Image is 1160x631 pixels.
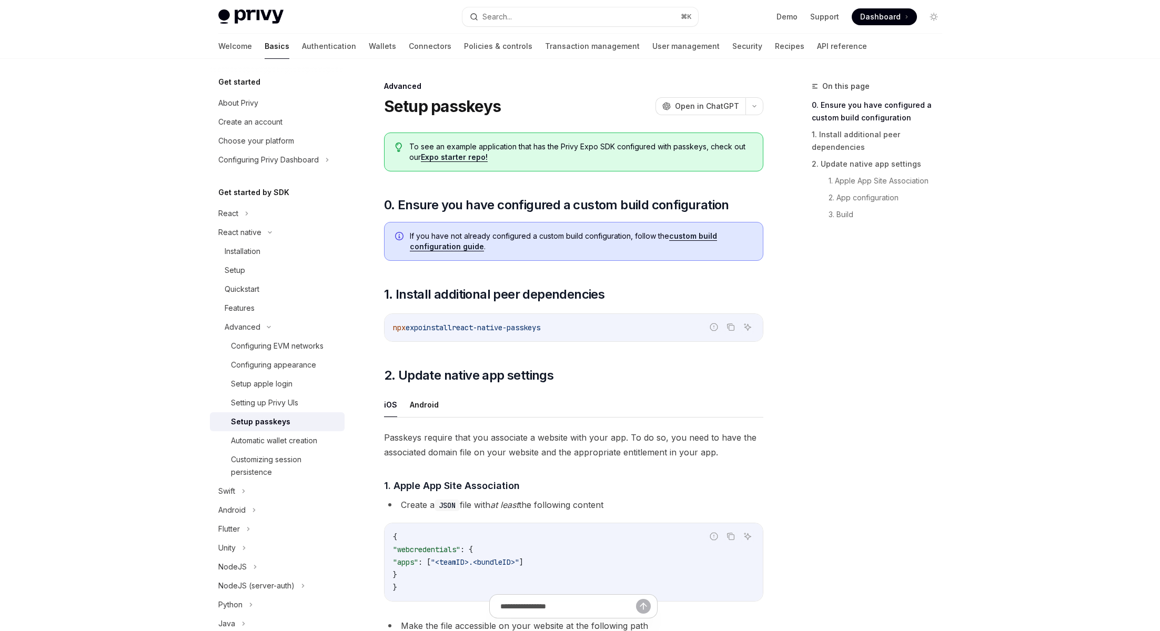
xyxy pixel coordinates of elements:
span: 1. Apple App Site Association [384,479,520,493]
a: About Privy [210,94,345,113]
button: Copy the contents from the code block [724,320,738,334]
button: Search...⌘K [462,7,698,26]
a: Automatic wallet creation [210,431,345,450]
div: Create an account [218,116,283,128]
a: Authentication [302,34,356,59]
div: Automatic wallet creation [231,434,317,447]
span: 0. Ensure you have configured a custom build configuration [384,197,729,213]
h5: Get started by SDK [218,186,289,199]
div: Configuring Privy Dashboard [218,154,319,166]
span: { [393,532,397,542]
a: Setup apple login [210,374,345,393]
div: Unity [218,542,236,554]
div: Configuring appearance [231,359,316,371]
span: install [422,323,452,332]
div: Setup apple login [231,378,292,390]
span: 1. Install additional peer dependencies [384,286,605,303]
div: Advanced [384,81,763,91]
a: Setup passkeys [210,412,345,431]
a: Customizing session persistence [210,450,345,482]
a: Policies & controls [464,34,532,59]
a: Setup [210,261,345,280]
a: Installation [210,242,345,261]
a: Recipes [775,34,804,59]
svg: Tip [395,143,402,152]
span: Passkeys require that you associate a website with your app. To do so, you need to have the assoc... [384,430,763,460]
a: Dashboard [852,8,917,25]
span: 2. Update native app settings [384,367,554,384]
button: iOS [384,392,397,417]
div: Choose your platform [218,135,294,147]
a: 2. App configuration [829,189,951,206]
div: Configuring EVM networks [231,340,324,352]
span: "webcredentials" [393,545,460,554]
div: Python [218,598,243,611]
a: Setting up Privy UIs [210,393,345,412]
button: Report incorrect code [707,530,721,543]
div: Installation [225,245,260,258]
a: Configuring appearance [210,355,345,374]
div: Features [225,302,255,314]
span: } [393,570,397,579]
a: Welcome [218,34,252,59]
a: Create an account [210,113,345,131]
a: User management [652,34,720,59]
span: npx [393,323,406,332]
code: JSON [435,500,460,511]
a: Configuring EVM networks [210,337,345,355]
a: Connectors [409,34,451,59]
span: Open in ChatGPT [675,101,739,111]
a: Transaction management [545,34,640,59]
span: "<teamID>.<bundleID>" [431,557,519,567]
button: Copy the contents from the code block [724,530,738,543]
div: NodeJS [218,561,247,573]
span: expo [406,323,422,332]
a: Features [210,299,345,318]
h1: Setup passkeys [384,97,501,116]
div: About Privy [218,97,258,109]
a: Quickstart [210,280,345,299]
div: NodeJS (server-auth) [218,579,295,592]
li: Create a file with the following content [384,497,763,512]
div: Customizing session persistence [231,453,338,479]
div: Setting up Privy UIs [231,396,298,409]
a: 1. Apple App Site Association [829,172,951,189]
a: 3. Build [829,206,951,223]
a: Security [732,34,762,59]
a: Support [810,12,839,22]
a: 0. Ensure you have configured a custom build configuration [812,97,951,126]
a: Basics [265,34,289,59]
a: 2. Update native app settings [812,156,951,172]
a: API reference [817,34,867,59]
span: : [ [418,557,431,567]
span: ⌘ K [681,13,692,21]
button: Ask AI [741,530,754,543]
button: Report incorrect code [707,320,721,334]
button: Open in ChatGPT [655,97,745,115]
a: Choose your platform [210,131,345,150]
span: If you have not already configured a custom build configuration, follow the . [410,231,752,252]
div: React [218,207,238,220]
div: Android [218,504,246,516]
a: Expo starter repo! [421,152,488,162]
span: } [393,583,397,592]
button: Toggle dark mode [925,8,942,25]
img: light logo [218,9,284,24]
h5: Get started [218,76,260,88]
span: On this page [822,80,870,93]
button: Send message [636,599,651,614]
span: To see an example application that has the Privy Expo SDK configured with passkeys, check out our [409,141,752,162]
div: React native [218,226,261,239]
a: 1. Install additional peer dependencies [812,126,951,156]
a: Demo [776,12,798,22]
div: Advanced [225,321,260,333]
button: Android [410,392,439,417]
button: Ask AI [741,320,754,334]
em: at least [490,500,519,510]
span: react-native-passkeys [452,323,540,332]
span: Dashboard [860,12,901,22]
div: Setup [225,264,245,277]
span: ] [519,557,523,567]
a: Wallets [369,34,396,59]
div: Swift [218,485,235,497]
